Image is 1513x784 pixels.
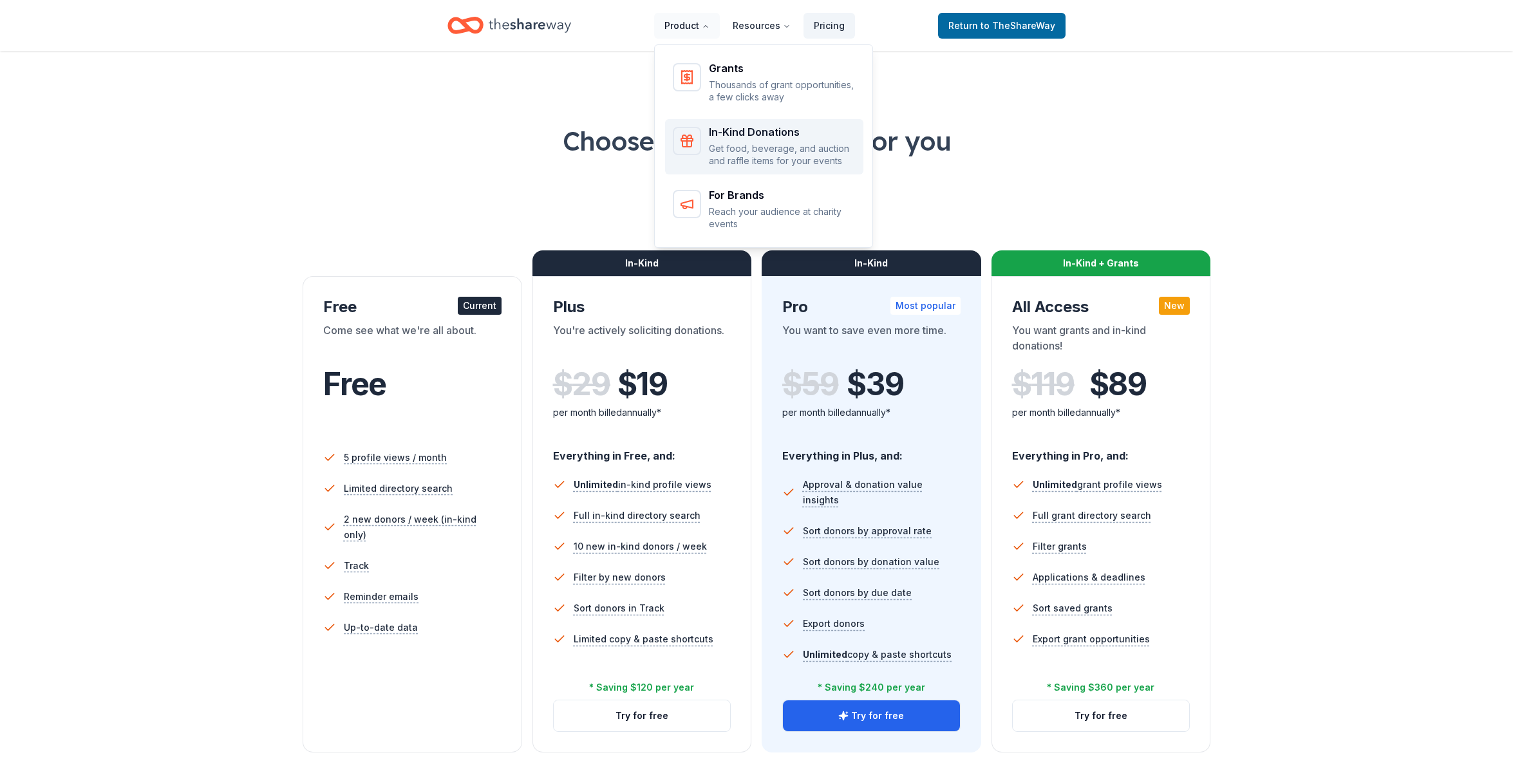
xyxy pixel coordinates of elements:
[654,13,720,39] button: Product
[323,322,502,359] div: Come see what we're all about.
[782,437,961,464] div: Everything in Plus, and:
[149,123,1364,159] h1: Choose the perfect plan for you
[1033,601,1113,616] span: Sort saved grants
[665,55,863,111] a: GrantsThousands of grant opportunities, a few clicks away
[1047,680,1154,695] div: * Saving $360 per year
[574,508,700,523] span: Full in-kind directory search
[1033,479,1077,490] span: Unlimited
[981,20,1055,31] span: to TheShareWay
[617,366,668,402] span: $ 19
[574,601,664,616] span: Sort donors in Track
[574,631,713,647] span: Limited copy & paste shortcuts
[344,620,418,635] span: Up-to-date data
[803,649,847,660] span: Unlimited
[803,616,865,631] span: Export donors
[803,554,939,570] span: Sort donors by donation value
[532,250,752,276] div: In-Kind
[1012,322,1190,359] div: You want grants and in-kind donations!
[1033,570,1145,585] span: Applications & deadlines
[803,585,912,601] span: Sort donors by due date
[553,297,731,317] div: Plus
[709,142,856,167] p: Get food, beverage, and auction and raffle items for your events
[782,297,961,317] div: Pro
[709,63,856,73] div: Grants
[665,182,863,238] a: For BrandsReach your audience at charity events
[1013,700,1190,731] button: Try for free
[665,119,863,175] a: In-Kind DonationsGet food, beverage, and auction and raffle items for your events
[1089,366,1147,402] span: $ 89
[722,13,801,39] button: Resources
[847,366,903,402] span: $ 39
[323,297,502,317] div: Free
[553,405,731,420] div: per month billed annually*
[655,45,874,248] div: Product
[1033,508,1151,523] span: Full grant directory search
[574,479,711,490] span: in-kind profile views
[458,297,502,315] div: Current
[574,570,666,585] span: Filter by new donors
[344,450,447,465] span: 5 profile views / month
[709,190,856,200] div: For Brands
[574,539,707,554] span: 10 new in-kind donors / week
[1012,405,1190,420] div: per month billed annually*
[323,365,386,403] span: Free
[447,10,571,41] a: Home
[553,437,731,464] div: Everything in Free, and:
[709,205,856,230] p: Reach your audience at charity events
[991,250,1211,276] div: In-Kind + Grants
[803,649,952,660] span: copy & paste shortcuts
[1033,479,1162,490] span: grant profile views
[803,13,855,39] a: Pricing
[1012,437,1190,464] div: Everything in Pro, and:
[890,297,961,315] div: Most popular
[344,558,369,574] span: Track
[783,700,960,731] button: Try for free
[803,523,932,539] span: Sort donors by approval rate
[1159,297,1190,315] div: New
[344,512,502,543] span: 2 new donors / week (in-kind only)
[344,481,453,496] span: Limited directory search
[1012,297,1190,317] div: All Access
[589,680,694,695] div: * Saving $120 per year
[782,405,961,420] div: per month billed annually*
[553,322,731,359] div: You're actively soliciting donations.
[762,250,981,276] div: In-Kind
[654,10,855,41] nav: Main
[1033,631,1150,647] span: Export grant opportunities
[803,477,961,508] span: Approval & donation value insights
[344,589,418,604] span: Reminder emails
[574,479,618,490] span: Unlimited
[938,13,1066,39] a: Returnto TheShareWay
[709,79,856,104] p: Thousands of grant opportunities, a few clicks away
[554,700,731,731] button: Try for free
[818,680,925,695] div: * Saving $240 per year
[948,18,1055,33] span: Return
[709,127,856,137] div: In-Kind Donations
[782,322,961,359] div: You want to save even more time.
[1033,539,1087,554] span: Filter grants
